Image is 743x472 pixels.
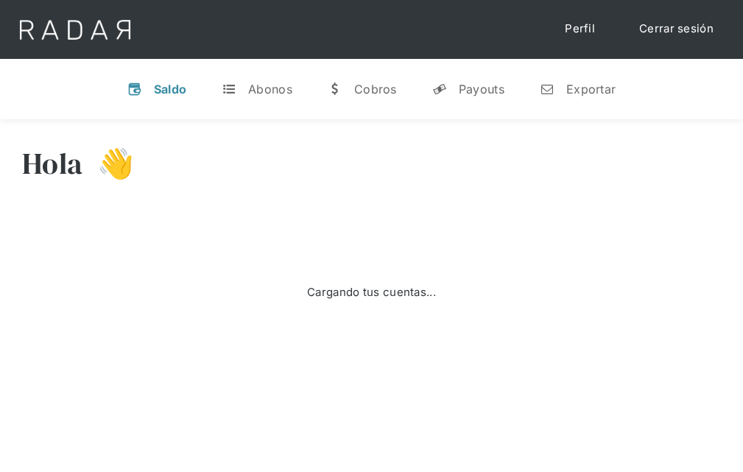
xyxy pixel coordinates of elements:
a: Cerrar sesión [624,15,728,43]
a: Perfil [550,15,610,43]
h3: Hola [22,145,82,182]
div: v [127,82,142,96]
h3: 👋 [82,145,134,182]
div: y [432,82,447,96]
div: n [540,82,554,96]
div: Saldo [154,82,187,96]
div: Cargando tus cuentas... [307,284,436,301]
div: w [328,82,342,96]
div: Cobros [354,82,397,96]
div: Payouts [459,82,504,96]
div: Exportar [566,82,616,96]
div: t [222,82,236,96]
div: Abonos [248,82,292,96]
